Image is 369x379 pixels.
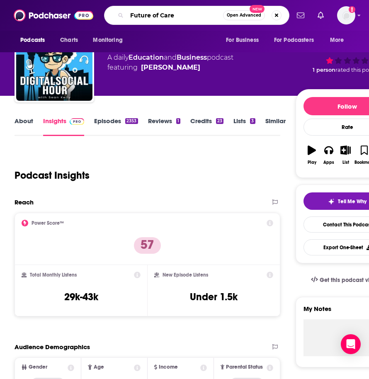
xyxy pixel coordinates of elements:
h2: Total Monthly Listens [30,272,77,278]
img: Podchaser Pro [70,118,84,125]
a: Credits23 [190,117,223,136]
input: Search podcasts, credits, & more... [127,9,223,22]
span: More [330,34,344,46]
div: 1 [176,118,180,124]
img: Digital Social Hour [16,24,92,101]
div: 2353 [125,118,138,124]
a: Show notifications dropdown [314,8,327,22]
button: open menu [15,32,56,48]
h1: Podcast Insights [15,169,90,182]
span: Podcasts [20,34,45,46]
h2: Reach [15,198,34,206]
a: Sean Kelly [141,63,200,73]
span: Logged in as patiencebaldacci [337,6,355,24]
div: Play [308,160,316,165]
a: Business [177,53,207,61]
span: featuring [107,63,233,73]
a: Show notifications dropdown [294,8,308,22]
button: open menu [220,32,269,48]
a: Reviews1 [148,117,180,136]
div: Open Intercom Messenger [341,334,361,354]
div: Apps [323,160,334,165]
a: Lists3 [233,117,255,136]
span: and [164,53,177,61]
button: List [337,140,354,170]
p: 57 [134,237,161,254]
span: For Podcasters [274,34,314,46]
svg: Add a profile image [349,6,355,13]
span: 1 person [313,67,335,73]
h3: Under 1.5k [190,291,238,303]
img: tell me why sparkle [328,198,335,205]
a: Episodes2353 [94,117,138,136]
button: open menu [269,32,326,48]
button: Show profile menu [337,6,355,24]
div: List [342,160,349,165]
span: For Business [226,34,259,46]
div: 23 [216,118,223,124]
span: Charts [60,34,78,46]
h2: New Episode Listens [163,272,208,278]
span: Tell Me Why [338,198,367,205]
span: Age [94,364,104,370]
h3: 29k-43k [64,291,98,303]
span: Open Advanced [227,13,261,17]
span: Income [159,364,178,370]
a: Similar [265,117,286,136]
div: A daily podcast [107,53,233,73]
a: Charts [55,32,83,48]
span: Monitoring [93,34,122,46]
a: About [15,117,33,136]
div: 3 [250,118,255,124]
button: open menu [87,32,133,48]
button: Apps [320,140,337,170]
button: Play [303,140,320,170]
h2: Audience Demographics [15,343,90,351]
span: Gender [29,364,47,370]
button: Open AdvancedNew [223,10,265,20]
a: Education [129,53,164,61]
h2: Power Score™ [32,220,64,226]
span: New [250,5,265,13]
span: Parental Status [226,364,263,370]
button: open menu [324,32,354,48]
img: Podchaser - Follow, Share and Rate Podcasts [14,7,93,23]
a: InsightsPodchaser Pro [43,117,84,136]
img: User Profile [337,6,355,24]
div: Search podcasts, credits, & more... [104,6,289,25]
